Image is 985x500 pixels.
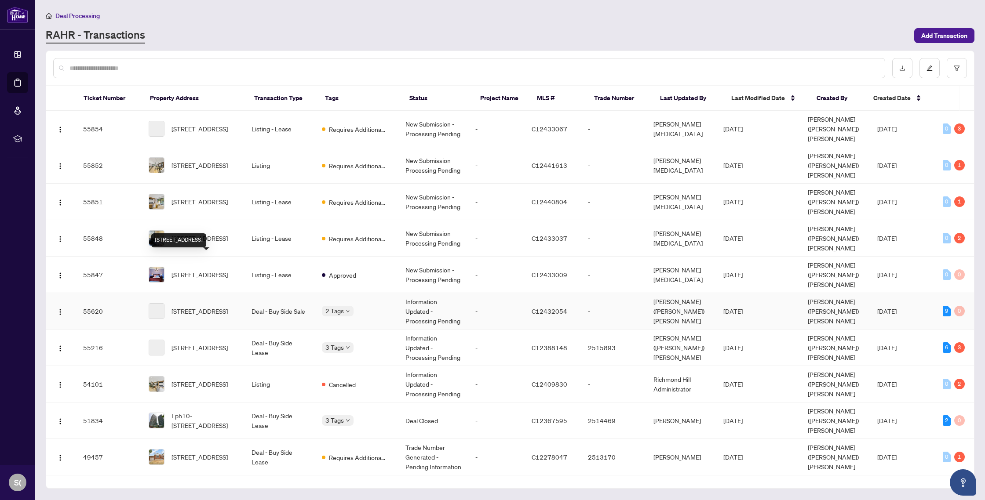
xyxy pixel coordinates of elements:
div: 6 [943,342,951,353]
div: 1 [954,160,965,170]
img: Logo [57,418,64,425]
td: Trade Number Generated - Pending Information [398,439,469,475]
td: 55847 [76,257,142,293]
img: thumbnail-img [149,194,164,209]
td: 49457 [76,439,142,475]
img: Logo [57,345,64,352]
span: Requires Additional Docs [329,453,386,462]
span: [DATE] [723,271,743,279]
td: Deal Closed [398,402,469,439]
span: Lph10-[STREET_ADDRESS] [171,411,237,430]
span: [DATE] [723,198,743,206]
div: 2 [954,233,965,243]
td: - [468,147,525,184]
img: Logo [57,199,64,206]
td: [PERSON_NAME][MEDICAL_DATA] [646,257,717,293]
span: S( [14,476,22,489]
td: [PERSON_NAME] ([PERSON_NAME]) [PERSON_NAME] [646,293,717,330]
td: Listing - Lease [244,220,315,257]
td: - [581,147,646,184]
span: [PERSON_NAME] ([PERSON_NAME]) [PERSON_NAME] [808,407,859,434]
td: 2514469 [581,402,646,439]
td: Listing - Lease [244,257,315,293]
span: [STREET_ADDRESS] [171,379,228,389]
td: New Submission - Processing Pending [398,111,469,147]
span: edit [927,65,933,71]
span: C12409830 [532,380,567,388]
td: [PERSON_NAME][MEDICAL_DATA] [646,220,717,257]
span: down [346,418,350,423]
div: 0 [954,415,965,426]
span: Deal Processing [55,12,100,20]
span: C12278047 [532,453,567,461]
div: 2 [943,415,951,426]
span: Last Modified Date [731,93,785,103]
span: [STREET_ADDRESS] [171,197,228,207]
th: Transaction Type [247,86,318,111]
img: thumbnail-img [149,413,164,428]
span: [DATE] [723,453,743,461]
span: [DATE] [877,161,897,169]
img: thumbnail-img [149,267,164,282]
span: down [346,309,350,313]
span: C12432054 [532,307,567,315]
span: C12441613 [532,161,567,169]
div: 3 [954,342,965,353]
img: Logo [57,381,64,388]
button: download [892,58,912,78]
span: Approved [329,270,356,280]
span: filter [954,65,960,71]
td: [PERSON_NAME] [646,402,717,439]
span: C12433009 [532,271,567,279]
td: - [581,293,646,330]
td: - [581,184,646,220]
td: 55848 [76,220,142,257]
span: [DATE] [877,198,897,206]
img: Logo [57,126,64,133]
td: [PERSON_NAME][MEDICAL_DATA] [646,147,717,184]
span: Requires Additional Docs [329,234,386,243]
td: New Submission - Processing Pending [398,257,469,293]
button: Open asap [950,469,976,496]
button: Logo [53,158,67,172]
button: filter [947,58,967,78]
span: [STREET_ADDRESS] [171,343,228,352]
button: Logo [53,231,67,245]
td: 54101 [76,366,142,402]
th: MLS # [530,86,587,111]
td: 51834 [76,402,142,439]
span: [STREET_ADDRESS] [171,270,228,279]
img: thumbnail-img [149,158,164,173]
div: 2 [954,379,965,389]
th: Created Date [866,86,933,111]
img: thumbnail-img [149,231,164,246]
td: 2515893 [581,330,646,366]
span: [PERSON_NAME] ([PERSON_NAME]) [PERSON_NAME] [808,443,859,471]
span: [PERSON_NAME] ([PERSON_NAME]) [PERSON_NAME] [808,115,859,142]
td: - [468,366,525,402]
span: Add Transaction [921,29,967,43]
span: [PERSON_NAME] ([PERSON_NAME]) [PERSON_NAME] [808,370,859,398]
td: - [581,257,646,293]
td: 55620 [76,293,142,330]
th: Last Updated By [653,86,724,111]
div: 0 [954,269,965,280]
div: 0 [943,452,951,462]
td: - [581,220,646,257]
span: 3 Tags [325,415,344,425]
div: 0 [943,269,951,280]
span: Created Date [873,93,911,103]
td: Deal - Buy Side Sale [244,293,315,330]
span: C12440804 [532,198,567,206]
td: - [581,366,646,402]
td: Deal - Buy Side Lease [244,330,315,366]
span: Requires Additional Docs [329,161,386,170]
span: [DATE] [723,417,743,424]
span: [DATE] [877,125,897,133]
td: - [468,184,525,220]
td: [PERSON_NAME] [646,439,717,475]
span: Requires Additional Docs [329,124,386,134]
td: Information Updated - Processing Pending [398,293,469,330]
div: 0 [943,379,951,389]
button: Add Transaction [914,28,974,43]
